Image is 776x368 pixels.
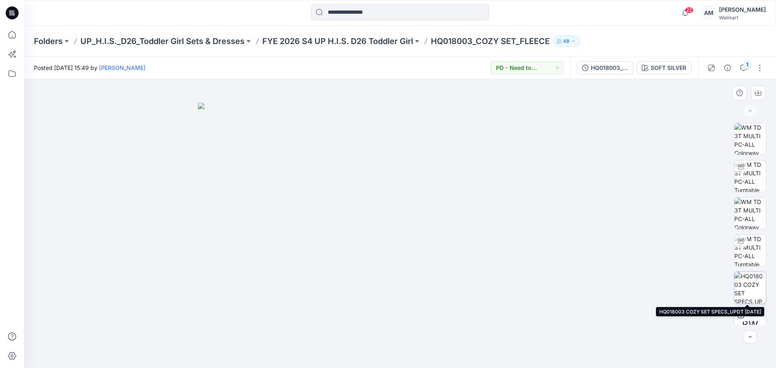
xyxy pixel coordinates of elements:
[577,61,633,74] button: HQ018003_COZY SET_FLEECE_[DATE]
[734,272,766,303] img: HQ018003 COZY SET SPECS_UPDT 1.29.25
[651,63,686,72] div: SOFT SILVER
[721,61,734,74] button: Details
[734,198,766,229] img: WM TD 3T MULTI PC-ALL Colorway wo Avatar
[553,36,580,47] button: 48
[99,64,145,71] a: [PERSON_NAME]
[743,61,751,69] div: 1
[685,7,694,13] span: 22
[563,37,569,46] p: 48
[80,36,245,47] a: UP_H.I.S._D26_Toddler Girl Sets & Dresses
[742,318,758,332] span: BW
[262,36,413,47] a: FYE 2026 S4 UP H.I.S. D26 Toddler Girl
[34,36,63,47] a: Folders
[719,5,766,15] div: [PERSON_NAME]
[734,160,766,192] img: WM TD 3T MULTI PC-ALL Turntable with Avatar
[591,63,628,72] div: HQ018003_COZY SET_FLEECE_[DATE]
[734,235,766,266] img: WM TD 3T MULTI PC-ALL Turntable with Avatar
[34,63,145,72] span: Posted [DATE] 15:49 by
[734,123,766,155] img: WM TD 3T MULTI PC-ALL Colorway wo Avatar
[637,61,692,74] button: SOFT SILVER
[431,36,550,47] p: HQ018003_COZY SET_FLEECE
[719,15,766,21] div: Walmart
[737,61,750,74] button: 1
[701,6,716,20] div: AM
